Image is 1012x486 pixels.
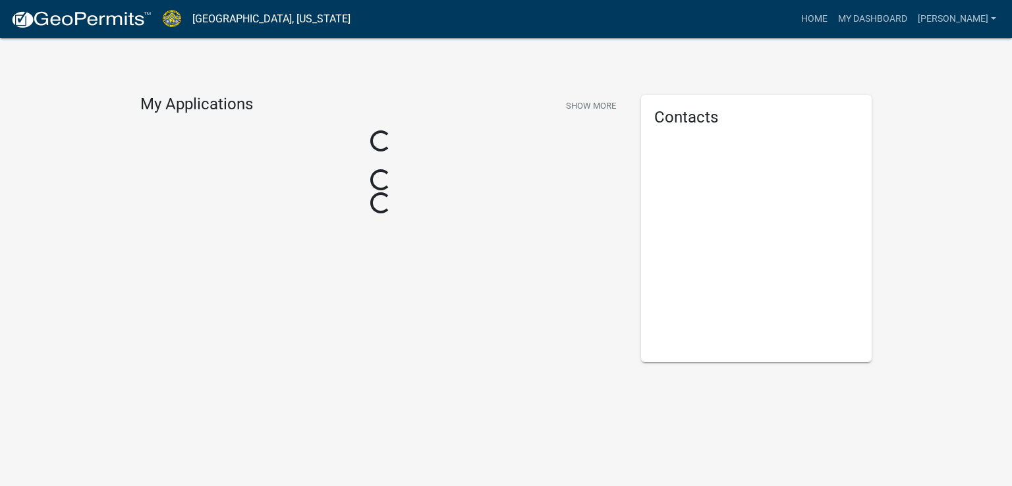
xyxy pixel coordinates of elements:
[913,7,1001,32] a: [PERSON_NAME]
[561,95,621,117] button: Show More
[796,7,833,32] a: Home
[162,10,182,28] img: Jasper County, South Carolina
[833,7,913,32] a: My Dashboard
[192,8,351,30] a: [GEOGRAPHIC_DATA], [US_STATE]
[654,108,858,127] h5: Contacts
[140,95,253,115] h4: My Applications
